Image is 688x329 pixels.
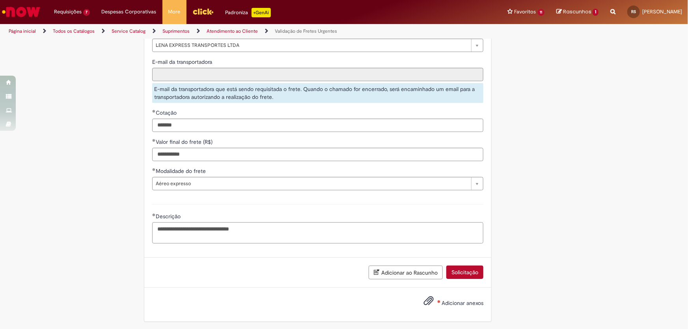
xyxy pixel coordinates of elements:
[538,9,545,16] span: 11
[112,28,145,34] a: Service Catalog
[152,119,483,132] input: Cotação
[156,167,207,175] span: Modalidade do frete
[152,148,483,161] input: Valor final do frete (R$)
[168,8,181,16] span: More
[6,24,453,39] ul: Trilhas de página
[515,8,536,16] span: Favoritos
[563,8,591,15] span: Rascunhos
[162,28,190,34] a: Suprimentos
[1,4,41,20] img: ServiceNow
[152,222,483,243] textarea: Descrição
[83,9,90,16] span: 7
[446,266,483,279] button: Solicitação
[102,8,157,16] span: Despesas Corporativas
[192,6,214,17] img: click_logo_yellow_360x200.png
[369,266,443,279] button: Adicionar ao Rascunho
[152,58,214,65] span: Somente leitura - E-mail da transportadora
[152,68,483,81] input: E-mail da transportadora
[152,168,156,171] span: Obrigatório Preenchido
[53,28,95,34] a: Todos os Catálogos
[642,8,682,15] span: [PERSON_NAME]
[156,138,214,145] span: Valor final do frete (R$)
[152,110,156,113] span: Obrigatório Preenchido
[152,213,156,216] span: Obrigatório Preenchido
[421,294,436,312] button: Adicionar anexos
[156,213,182,220] span: Descrição
[556,8,599,16] a: Rascunhos
[593,9,599,16] span: 1
[152,83,483,103] div: E-mail da transportadora que está sendo requisitada o frete. Quando o chamado for encerrado, será...
[252,8,271,17] p: +GenAi
[226,8,271,17] div: Padroniza
[9,28,36,34] a: Página inicial
[631,9,636,14] span: RS
[156,39,467,52] span: LENA EXPRESS TRANSPORTES LTDA
[156,177,467,190] span: Aéreo expresso
[54,8,82,16] span: Requisições
[156,109,178,116] span: Cotação
[275,28,337,34] a: Validação de Fretes Urgentes
[442,299,483,307] span: Adicionar anexos
[207,28,258,34] a: Atendimento ao Cliente
[152,139,156,142] span: Obrigatório Preenchido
